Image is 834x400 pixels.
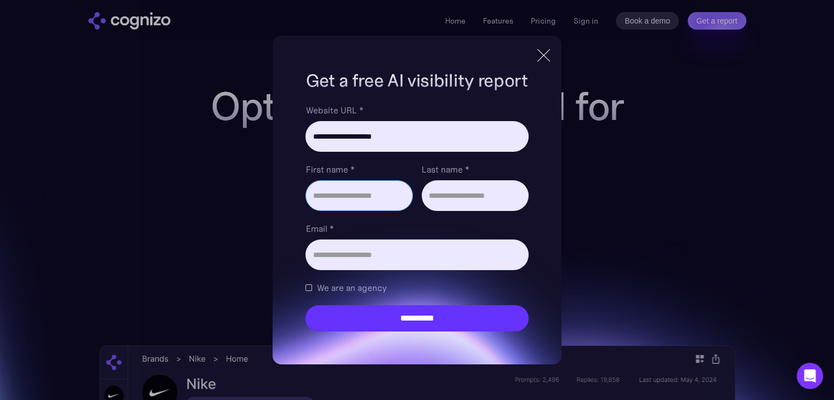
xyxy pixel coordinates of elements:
label: First name * [305,163,412,176]
label: Last name * [422,163,529,176]
form: Brand Report Form [305,104,528,332]
div: Open Intercom Messenger [797,363,823,389]
label: Email * [305,222,528,235]
span: We are an agency [316,281,386,294]
h1: Get a free AI visibility report [305,68,528,93]
label: Website URL * [305,104,528,117]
